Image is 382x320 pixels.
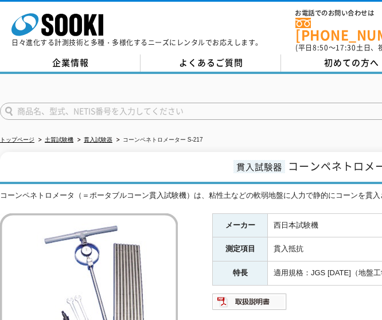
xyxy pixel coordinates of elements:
[313,42,329,53] span: 8:50
[114,134,202,146] li: コーンペネトロメーター S-217
[336,42,356,53] span: 17:30
[84,136,112,143] a: 貫入試験器
[213,262,268,286] th: 特長
[213,237,268,262] th: 測定項目
[45,136,73,143] a: 土質試験機
[11,39,263,46] p: 日々進化する計測技術と多種・多様化するニーズにレンタルでお応えします。
[213,213,268,237] th: メーカー
[141,54,281,72] a: よくあるご質問
[324,56,379,69] span: 初めての方へ
[233,160,285,173] span: 貫入試験器
[212,292,287,311] img: 取扱説明書
[212,300,287,309] a: 取扱説明書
